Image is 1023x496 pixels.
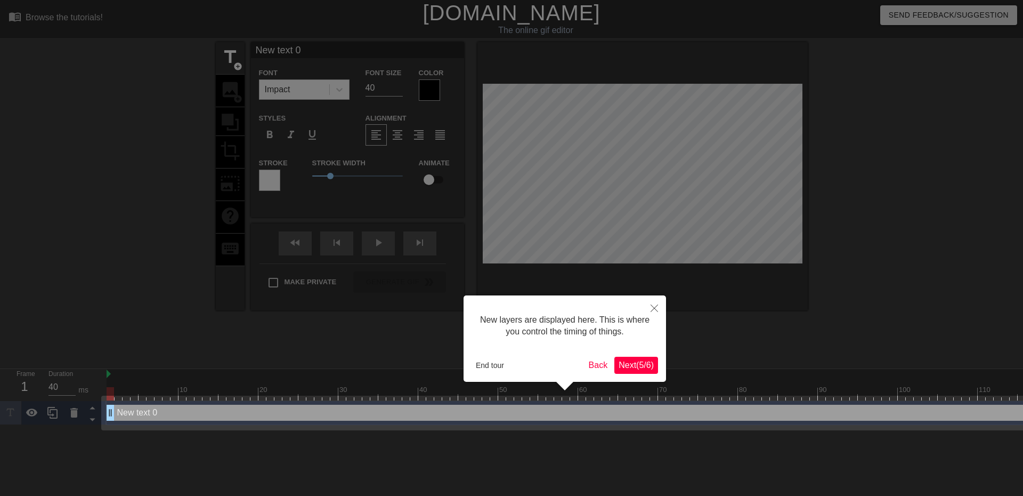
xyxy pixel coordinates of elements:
div: New layers are displayed here. This is where you control the timing of things. [472,303,658,349]
span: Next ( 5 / 6 ) [619,361,654,370]
button: End tour [472,357,508,373]
button: Back [584,357,612,374]
button: Next [614,357,658,374]
button: Close [643,295,666,320]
